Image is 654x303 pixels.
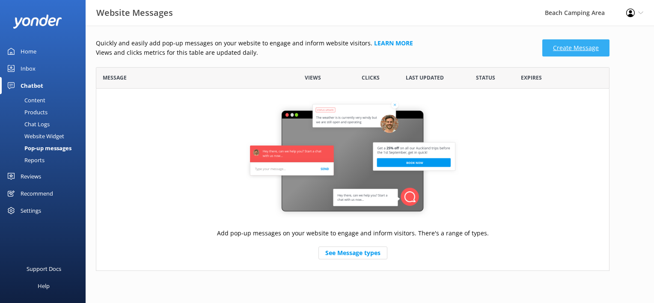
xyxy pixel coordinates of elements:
img: website-message-default [246,99,460,219]
a: Learn more [374,39,413,47]
a: Website Widget [5,130,86,142]
div: Pop-up messages [5,142,71,154]
span: Last updated [406,74,444,82]
div: Content [5,94,45,106]
a: Create Message [542,39,609,56]
div: grid [96,89,609,270]
img: yonder-white-logo.png [13,15,62,29]
a: Pop-up messages [5,142,86,154]
div: Website Widget [5,130,64,142]
span: Views [305,74,321,82]
a: Reports [5,154,86,166]
p: Quickly and easily add pop-up messages on your website to engage and inform website visitors. [96,39,537,48]
span: Clicks [362,74,380,82]
div: Products [5,106,48,118]
div: Recommend [21,185,53,202]
div: Reports [5,154,45,166]
a: Products [5,106,86,118]
div: Help [38,277,50,294]
div: Chat Logs [5,118,50,130]
div: Home [21,43,36,60]
div: Reviews [21,168,41,185]
span: Status [476,74,495,82]
a: Content [5,94,86,106]
div: Support Docs [27,260,61,277]
div: Chatbot [21,77,43,94]
span: Message [103,74,127,82]
a: Chat Logs [5,118,86,130]
a: See Message types [318,247,387,259]
h3: Website Messages [96,6,173,20]
p: Views and clicks metrics for this table are updated daily. [96,48,537,57]
div: Settings [21,202,41,219]
p: Add pop-up messages on your website to engage and inform visitors. There's a range of types. [217,229,489,238]
div: Inbox [21,60,36,77]
span: Expires [521,74,542,82]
